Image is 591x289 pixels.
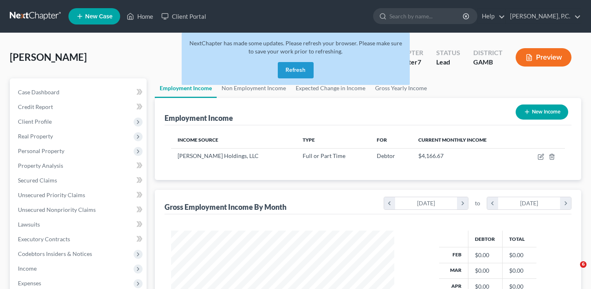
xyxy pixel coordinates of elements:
button: Refresh [278,62,314,78]
span: Unsecured Nonpriority Claims [18,206,96,213]
span: [PERSON_NAME] [10,51,87,63]
a: Help [478,9,505,24]
span: Expenses [18,280,41,287]
i: chevron_left [384,197,395,209]
td: $0.00 [502,247,536,263]
div: [DATE] [395,197,457,209]
button: New Income [516,104,568,120]
a: Case Dashboard [11,85,147,100]
iframe: Intercom live chat [563,261,583,281]
div: District [473,48,503,58]
i: chevron_right [560,197,571,209]
a: Unsecured Priority Claims [11,188,147,202]
span: Personal Property [18,147,64,154]
th: Mar [439,263,468,278]
span: Executory Contracts [18,236,70,242]
div: $0.00 [475,251,496,259]
div: $0.00 [475,267,496,275]
a: Property Analysis [11,158,147,173]
div: Employment Income [165,113,233,123]
span: New Case [85,13,112,20]
div: [DATE] [498,197,560,209]
span: Real Property [18,133,53,140]
th: Debtor [468,231,502,247]
a: Secured Claims [11,173,147,188]
a: Unsecured Nonpriority Claims [11,202,147,217]
span: 7 [417,58,421,66]
i: chevron_left [487,197,498,209]
div: GAMB [473,58,503,67]
span: Unsecured Priority Claims [18,191,85,198]
div: Gross Employment Income By Month [165,202,286,212]
td: $0.00 [502,263,536,278]
a: Credit Report [11,100,147,114]
th: Feb [439,247,468,263]
span: Type [303,137,315,143]
span: 6 [580,261,587,268]
span: Codebtors Insiders & Notices [18,250,92,257]
span: Property Analysis [18,162,63,169]
span: Income [18,265,37,272]
i: chevron_right [457,197,468,209]
span: NextChapter has made some updates. Please refresh your browser. Please make sure to save your wor... [189,40,402,55]
a: Executory Contracts [11,232,147,247]
th: Total [502,231,536,247]
span: [PERSON_NAME] Holdings, LLC [178,152,259,159]
span: to [475,199,480,207]
a: Employment Income [155,78,217,98]
button: Preview [516,48,571,67]
span: Debtor [377,152,395,159]
span: For [377,137,387,143]
div: Status [436,48,460,58]
span: Income Source [178,137,218,143]
span: Credit Report [18,103,53,110]
a: Client Portal [157,9,210,24]
span: Client Profile [18,118,52,125]
input: Search by name... [389,9,464,24]
span: Secured Claims [18,177,57,184]
a: Home [123,9,157,24]
span: Current Monthly Income [418,137,487,143]
span: Full or Part Time [303,152,345,159]
span: $4,166.67 [418,152,444,159]
a: Lawsuits [11,217,147,232]
div: Lead [436,58,460,67]
span: Case Dashboard [18,89,59,96]
span: Lawsuits [18,221,40,228]
a: [PERSON_NAME], P.C. [506,9,581,24]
